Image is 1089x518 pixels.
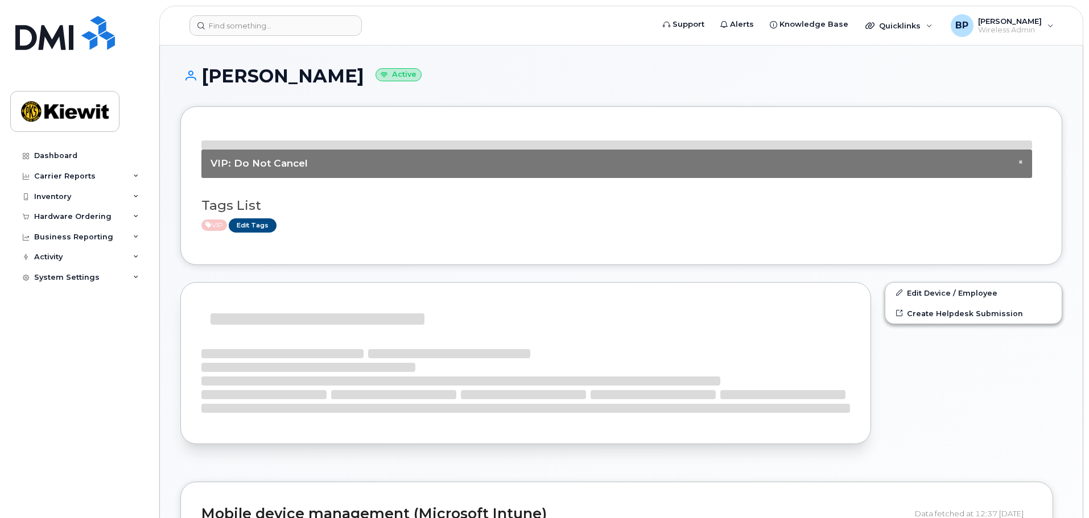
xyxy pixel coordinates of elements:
[180,66,1062,86] h1: [PERSON_NAME]
[211,158,308,169] span: VIP: Do Not Cancel
[229,218,277,233] a: Edit Tags
[201,219,227,231] span: Active
[201,198,1041,213] h3: Tags List
[885,283,1062,303] a: Edit Device / Employee
[885,303,1062,324] a: Create Helpdesk Submission
[1018,158,1023,166] span: ×
[1018,159,1023,166] button: Close
[376,68,422,81] small: Active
